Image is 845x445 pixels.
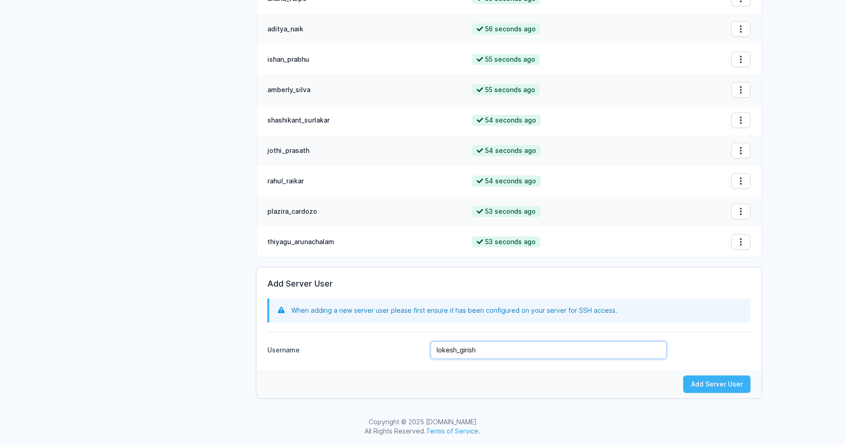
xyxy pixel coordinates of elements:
td: thiyagu_arunachalam [256,227,461,257]
td: plazira_cardozo [256,196,461,227]
span: 54 seconds ago [472,176,541,187]
h3: Add Server User [267,278,750,289]
span: 56 seconds ago [472,23,540,35]
span: 54 seconds ago [472,115,541,126]
td: aditya_naik [256,14,461,44]
td: jothi_prasath [256,135,461,166]
button: Add Server User [683,375,750,393]
a: Terms of Service [426,427,479,435]
span: 53 seconds ago [472,206,540,217]
td: shashikant_surlakar [256,105,461,135]
span: 55 seconds ago [472,54,540,65]
span: 53 seconds ago [472,236,540,247]
span: 54 seconds ago [472,145,541,156]
td: ishan_prabhu [256,44,461,75]
td: amberly_silva [256,75,461,105]
p: When adding a new server user please first ensure it has been configured on your server for SSH a... [291,306,617,315]
span: 55 seconds ago [472,84,540,95]
label: Username [267,342,424,355]
td: rahul_raikar [256,166,461,196]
